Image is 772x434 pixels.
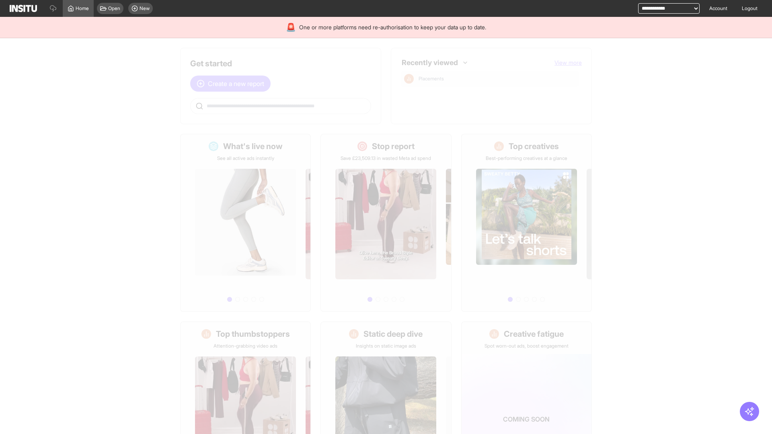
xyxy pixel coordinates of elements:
[140,5,150,12] span: New
[299,23,486,31] span: One or more platforms need re-authorisation to keep your data up to date.
[76,5,89,12] span: Home
[108,5,120,12] span: Open
[286,22,296,33] div: 🚨
[10,5,37,12] img: Logo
